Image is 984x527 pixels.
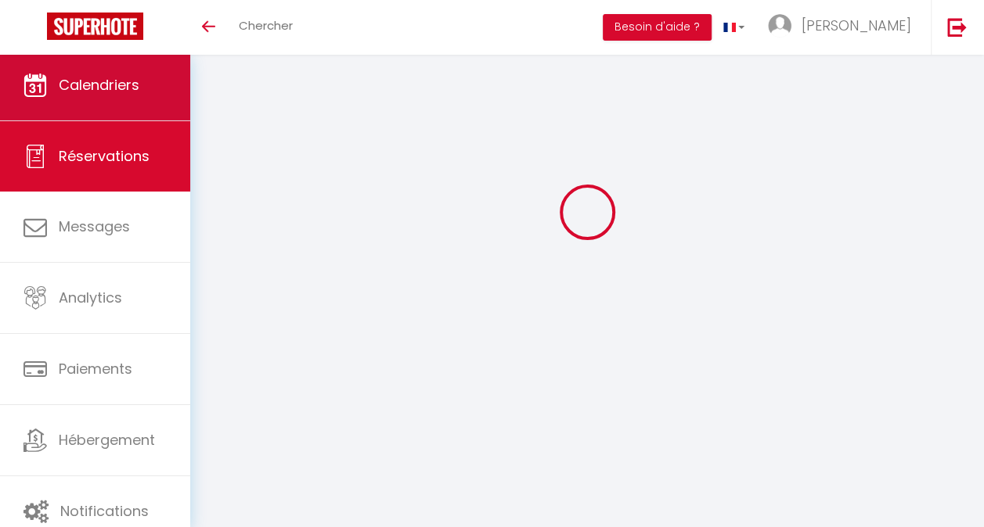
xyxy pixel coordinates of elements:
[947,17,967,37] img: logout
[59,146,150,166] span: Réservations
[59,359,132,378] span: Paiements
[239,17,293,34] span: Chercher
[59,217,130,236] span: Messages
[59,75,139,95] span: Calendriers
[60,501,149,521] span: Notifications
[603,14,712,41] button: Besoin d'aide ?
[59,430,155,450] span: Hébergement
[47,13,143,40] img: Super Booking
[802,16,911,35] span: [PERSON_NAME]
[768,14,791,38] img: ...
[59,288,122,307] span: Analytics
